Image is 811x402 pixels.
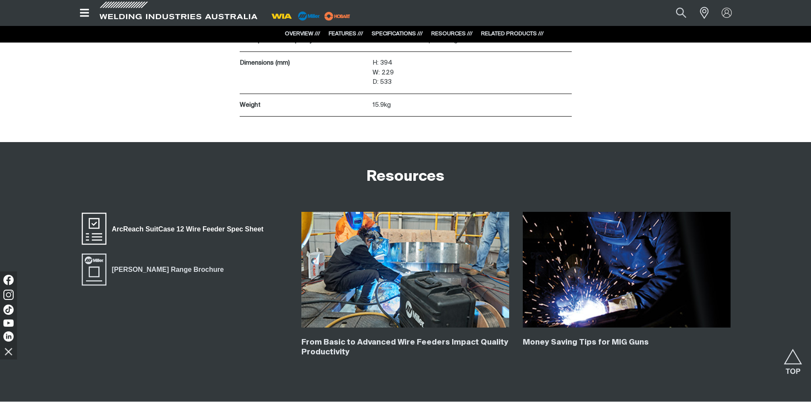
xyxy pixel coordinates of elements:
[285,31,320,37] a: OVERVIEW ///
[1,344,16,359] img: hide socials
[667,3,696,23] button: Search products
[106,264,229,275] span: [PERSON_NAME] Range Brochure
[431,31,473,37] a: RESOURCES ///
[523,339,649,346] a: Money Saving Tips for MIG Guns
[3,275,14,285] img: Facebook
[3,331,14,342] img: LinkedIn
[322,10,353,23] img: miller
[523,212,731,328] img: Money Saving Tips for MIG Guns
[106,224,269,235] span: ArcReach SuitCase 12 Wire Feeder Spec Sheet
[80,212,269,246] a: ArcReach SuitCase 12 Wire Feeder Spec Sheet
[80,253,229,287] a: Miller Range Brochure
[3,290,14,300] img: Instagram
[3,305,14,315] img: TikTok
[783,349,802,368] button: Scroll to top
[322,13,353,19] a: miller
[373,100,572,110] p: 15.9kg
[367,168,444,186] h2: Resources
[240,58,368,68] p: Dimensions (mm)
[481,31,544,37] a: RELATED PRODUCTS ///
[656,3,695,23] input: Product name or item number...
[240,100,368,110] p: Weight
[373,58,572,87] p: H: 394 W: 229 D: 533
[3,319,14,327] img: YouTube
[329,31,363,37] a: FEATURES ///
[301,212,509,328] img: From Basic to Advanced Wire Feeders Impact Quality Productivity
[301,339,508,356] a: From Basic to Advanced Wire Feeders Impact Quality Productivity
[372,31,423,37] a: SPECIFICATIONS ///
